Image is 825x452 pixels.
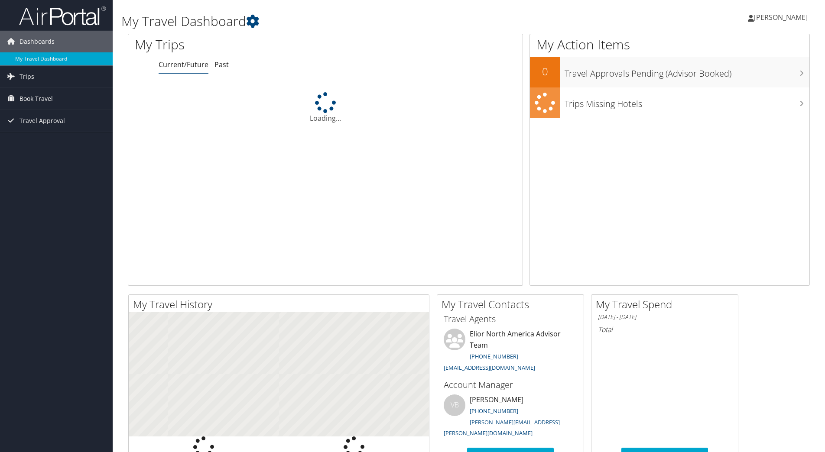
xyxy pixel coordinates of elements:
h3: Travel Agents [444,313,577,325]
a: [PHONE_NUMBER] [470,407,518,415]
li: Elior North America Advisor Team [439,329,581,375]
li: [PERSON_NAME] [439,394,581,441]
span: Dashboards [19,31,55,52]
a: [PERSON_NAME][EMAIL_ADDRESS][PERSON_NAME][DOMAIN_NAME] [444,418,560,437]
a: 0Travel Approvals Pending (Advisor Booked) [530,57,809,87]
span: Book Travel [19,88,53,110]
h2: My Travel History [133,297,429,312]
span: Travel Approval [19,110,65,132]
h3: Trips Missing Hotels [565,94,809,110]
h6: Total [598,325,731,334]
a: Trips Missing Hotels [530,87,809,118]
h1: My Action Items [530,36,809,54]
span: Trips [19,66,34,87]
img: airportal-logo.png [19,6,106,26]
div: Loading... [128,92,523,123]
div: VB [444,394,465,416]
h6: [DATE] - [DATE] [598,313,731,321]
h3: Travel Approvals Pending (Advisor Booked) [565,63,809,80]
a: [PHONE_NUMBER] [470,352,518,360]
h2: My Travel Contacts [442,297,584,312]
span: [PERSON_NAME] [754,13,808,22]
h2: My Travel Spend [596,297,738,312]
a: Past [214,60,229,69]
a: [EMAIL_ADDRESS][DOMAIN_NAME] [444,364,535,371]
a: Current/Future [159,60,208,69]
h3: Account Manager [444,379,577,391]
h1: My Trips [135,36,352,54]
h1: My Travel Dashboard [121,12,585,30]
a: [PERSON_NAME] [748,4,816,30]
h2: 0 [530,64,560,79]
